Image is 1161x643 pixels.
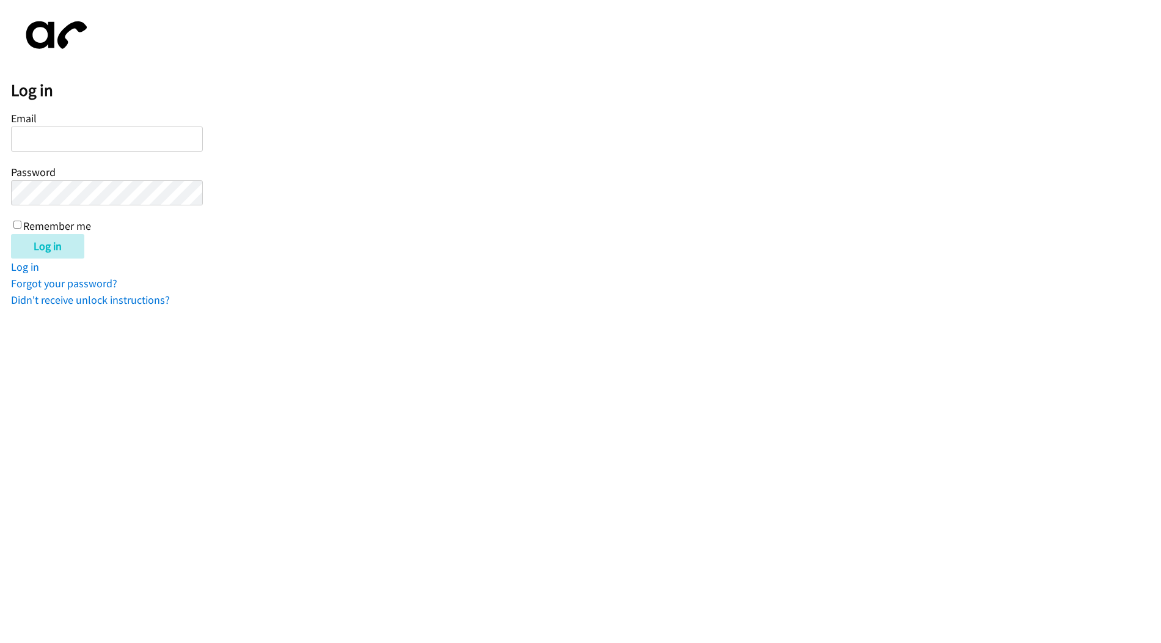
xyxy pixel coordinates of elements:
a: Forgot your password? [11,276,117,290]
h2: Log in [11,80,1161,101]
a: Log in [11,260,39,274]
a: Didn't receive unlock instructions? [11,293,170,307]
label: Password [11,165,56,179]
label: Email [11,111,37,125]
input: Log in [11,234,84,259]
img: aphone-8a226864a2ddd6a5e75d1ebefc011f4aa8f32683c2d82f3fb0802fe031f96514.svg [11,11,97,59]
label: Remember me [23,219,91,233]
